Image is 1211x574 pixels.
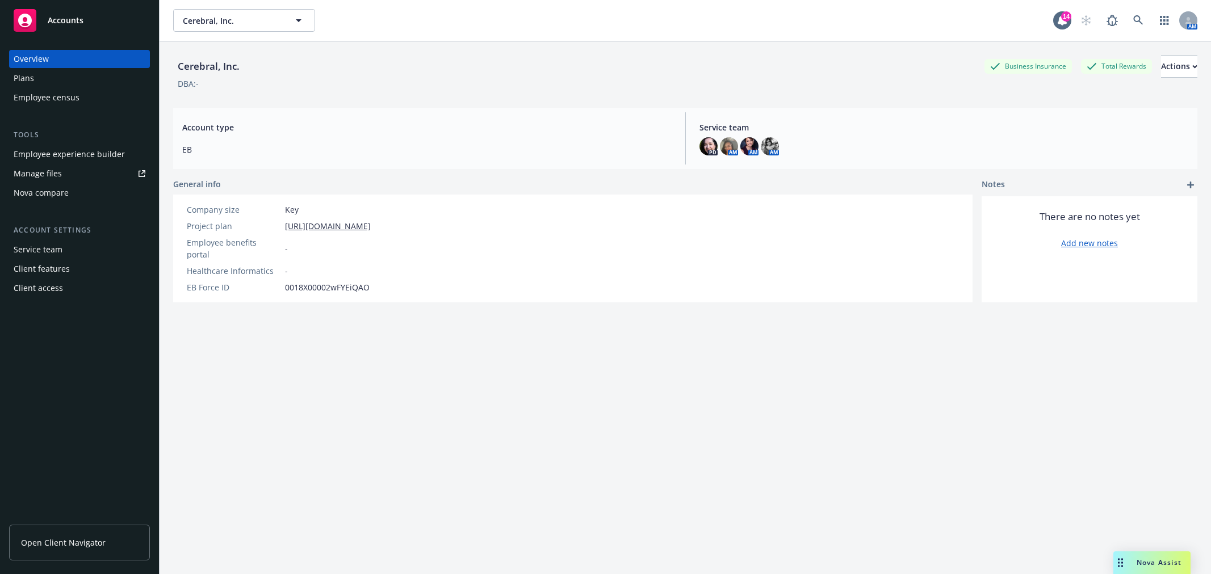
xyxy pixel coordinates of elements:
span: Service team [699,121,1189,133]
a: Search [1127,9,1150,32]
div: DBA: - [178,78,199,90]
span: Account type [182,121,672,133]
a: Start snowing [1075,9,1097,32]
a: Add new notes [1061,237,1118,249]
a: [URL][DOMAIN_NAME] [285,220,371,232]
div: Service team [14,240,62,259]
span: Open Client Navigator [21,537,106,548]
span: - [285,243,288,255]
button: Nova Assist [1113,551,1191,574]
a: Report a Bug [1101,9,1124,32]
span: Accounts [48,16,83,25]
div: Client access [14,279,63,297]
div: Total Rewards [1081,59,1152,73]
a: Client access [9,279,150,297]
a: add [1184,178,1197,192]
div: Actions [1161,56,1197,77]
span: Notes [982,178,1005,192]
img: photo [761,137,779,155]
a: Switch app [1153,9,1176,32]
div: Business Insurance [984,59,1072,73]
a: Employee census [9,88,150,107]
img: photo [720,137,738,155]
div: Overview [14,50,49,68]
div: Company size [187,204,280,216]
a: Manage files [9,164,150,183]
img: photo [699,137,718,155]
div: Nova compare [14,184,69,202]
div: Plans [14,69,34,87]
span: EB [182,143,672,155]
span: Nova Assist [1137,558,1181,567]
span: There are no notes yet [1040,210,1140,223]
span: Key [285,204,299,216]
div: Cerebral, Inc. [173,59,244,74]
button: Cerebral, Inc. [173,9,315,32]
img: photo [740,137,759,155]
div: Drag to move [1113,551,1128,574]
a: Client features [9,260,150,278]
a: Plans [9,69,150,87]
div: Employee benefits portal [187,237,280,260]
span: 0018X00002wFYEiQAO [285,281,370,293]
div: Employee experience builder [14,145,125,163]
a: Overview [9,50,150,68]
a: Accounts [9,5,150,36]
div: Manage files [14,164,62,183]
span: - [285,265,288,277]
div: EB Force ID [187,281,280,293]
span: Cerebral, Inc. [183,15,281,27]
a: Nova compare [9,184,150,202]
div: Account settings [9,225,150,236]
div: Client features [14,260,70,278]
a: Employee experience builder [9,145,150,163]
button: Actions [1161,55,1197,78]
div: Project plan [187,220,280,232]
div: Tools [9,129,150,141]
span: General info [173,178,221,190]
a: Service team [9,240,150,259]
div: 14 [1061,11,1071,22]
div: Healthcare Informatics [187,265,280,277]
div: Employee census [14,88,79,107]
